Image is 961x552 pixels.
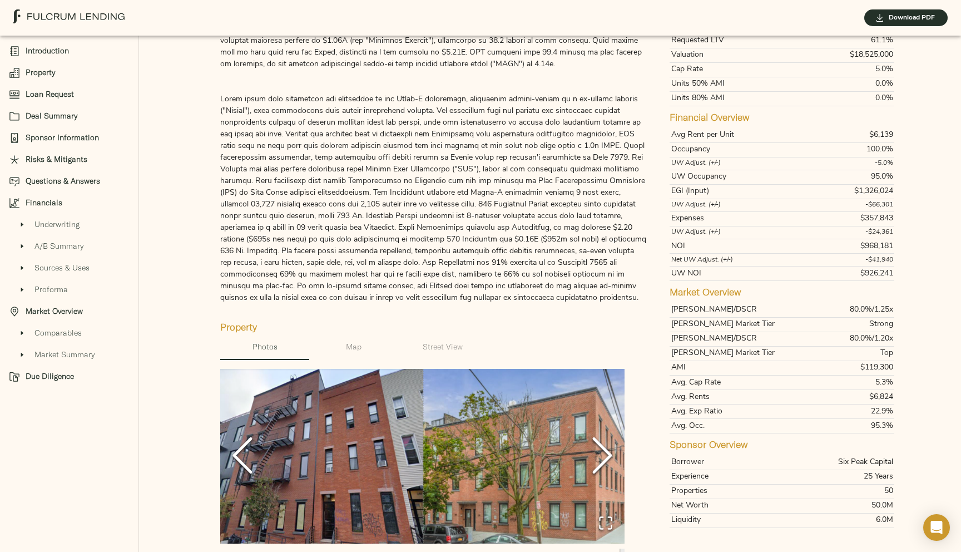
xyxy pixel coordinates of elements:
[796,48,895,62] td: $18,525,000
[26,154,130,165] span: Risks & Mitigants
[34,262,130,274] span: Sources & Uses
[670,142,807,157] th: Occupancy
[670,438,894,451] h5: Sponsor Overview
[670,184,807,199] th: EGI (Input)
[875,12,937,24] span: Download PDF
[807,129,894,143] td: $6,139
[762,484,895,499] td: 50
[34,240,130,252] span: A/B Summary
[670,129,807,143] th: Avg Rent per Unit
[26,132,130,144] span: Sponsor Information
[587,504,625,544] button: Open Fullscreen
[670,470,761,484] th: Experience
[826,361,894,375] td: $119,300
[826,317,894,332] td: Strong
[26,67,130,78] span: Property
[227,340,303,354] span: Photos
[13,9,125,23] img: logo
[34,284,130,295] span: Proforma
[670,332,826,346] th: [PERSON_NAME]/DSCR
[670,361,826,375] th: AMI
[807,184,894,199] td: $1,326,024
[220,369,625,543] img: Screenshot%202024-10-15%20at%201.29.04%E2%80%AFPM.png
[807,239,894,254] td: $968,181
[670,254,807,267] th: Net UW Adjust. (+/-)
[26,305,130,317] span: Market Overview
[670,33,796,48] th: Requested LTV
[670,199,807,211] th: UW Adjust. (+/-)
[796,77,895,91] td: 0.0%
[826,405,894,419] td: 22.9%
[670,91,796,106] th: Units 80% AMI
[762,470,895,484] td: 25 Years
[762,513,895,528] td: 6.0m
[807,142,894,157] td: 100.0%
[670,405,826,419] th: Avg. Exp Ratio
[670,62,796,77] th: Cap Rate
[670,513,761,528] th: Liquidity
[26,110,130,122] span: Deal Summary
[670,157,807,170] th: UW Adjust. (+/-)
[580,395,625,519] button: Next Slide
[26,88,130,100] span: Loan Request
[34,219,130,230] span: Underwriting
[864,9,948,26] button: Download PDF
[807,226,894,239] td: -$24,361
[220,321,670,333] h5: Property
[807,254,894,267] td: -$41,940
[826,376,894,390] td: 5.3%
[670,285,894,298] h5: Market Overview
[405,340,481,354] span: Street View
[796,33,895,48] td: 61.1%
[807,267,894,281] td: $926,241
[670,303,826,318] th: [PERSON_NAME]/DSCR
[670,77,796,91] th: Units 50% AMI
[26,371,130,382] span: Due Diligence
[670,170,807,184] th: UW Occupancy
[670,346,826,361] th: [PERSON_NAME] Market Tier
[670,419,826,433] th: Avg. Occ.
[670,390,826,405] th: Avg. Rents
[670,111,894,124] h5: Financial Overview
[762,456,895,470] td: Six Peak Capital
[762,499,895,513] td: 50.0m
[807,170,894,184] td: 95.0%
[923,514,950,541] div: Open Intercom Messenger
[670,317,826,332] th: [PERSON_NAME] Market Tier
[807,211,894,226] td: $357,843
[26,45,130,57] span: Introduction
[826,419,894,433] td: 95.3%
[670,499,761,513] th: Net Worth
[807,199,894,211] td: -$66,301
[670,239,807,254] th: NOI
[670,48,796,62] th: Valuation
[826,303,894,318] td: 80.0%/1.25x
[316,340,392,354] span: Map
[670,226,807,239] th: UW Adjust. (+/-)
[26,197,130,209] span: Financials
[826,346,894,361] td: Top
[796,62,895,77] td: 5.0%
[670,211,807,226] th: Expenses
[826,332,894,346] td: 80.0%/1.20x
[670,484,761,499] th: Properties
[807,157,894,170] td: -5.0%
[34,327,130,339] span: Comparables
[826,390,894,405] td: $6,824
[220,369,625,543] div: Go to Slide 1
[670,376,826,390] th: Avg. Cap Rate
[670,456,761,470] th: Borrower
[670,267,807,281] th: UW NOI
[796,91,895,106] td: 0.0%
[34,349,130,361] span: Market Summary
[220,395,265,519] button: Previous Slide
[26,175,130,187] span: Questions & Answers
